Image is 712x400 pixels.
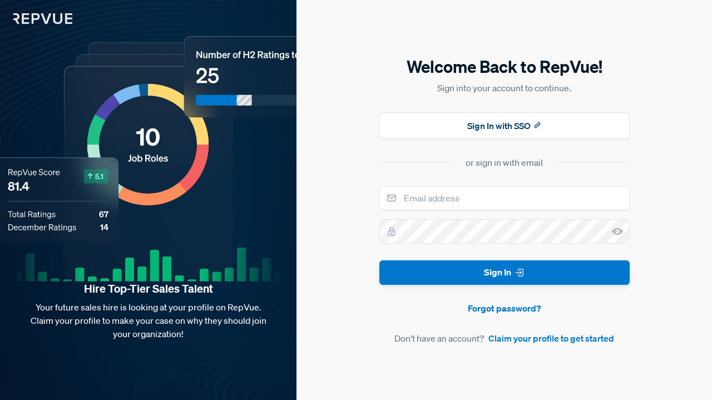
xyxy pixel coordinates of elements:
p: Sign into your account to continue. [379,81,630,95]
div: or sign in with email [466,156,543,169]
a: Forgot password? [379,302,630,315]
article: Don't have an account? [379,332,630,345]
input: Email address [379,186,630,210]
button: Sign In [379,260,630,285]
strong: Hire Top-Tier Sales Talent [18,282,279,296]
a: Claim your profile to get started [488,332,614,345]
p: Your future sales hire is looking at your profile on RepVue. Claim your profile to make your case... [18,300,279,340]
button: Sign In with SSO [379,112,630,139]
h5: Welcome Back to RepVue! [379,55,630,78]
